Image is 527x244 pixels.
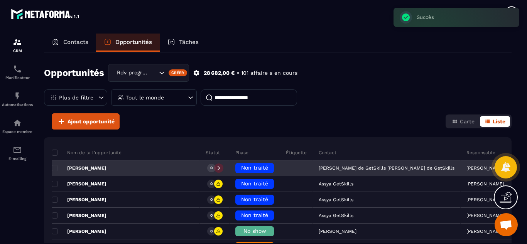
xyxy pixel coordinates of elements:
[63,39,88,45] p: Contacts
[210,197,213,202] p: 0
[243,228,266,234] span: No show
[44,65,104,81] h2: Opportunités
[13,64,22,74] img: scheduler
[2,86,33,113] a: automationsautomationsAutomatisations
[319,150,336,156] p: Contact
[13,118,22,128] img: automations
[210,165,213,171] p: 0
[493,118,505,125] span: Liste
[2,32,33,59] a: formationformationCRM
[241,212,268,218] span: Non traité
[495,213,518,236] div: Ouvrir le chat
[160,34,206,52] a: Tâches
[466,229,504,234] p: [PERSON_NAME]
[466,150,495,156] p: Responsable
[286,150,307,156] p: Étiquette
[460,118,475,125] span: Carte
[13,145,22,155] img: email
[2,103,33,107] p: Automatisations
[210,213,213,218] p: 0
[52,181,106,187] p: [PERSON_NAME]
[2,140,33,167] a: emailemailE-mailing
[2,76,33,80] p: Planificateur
[179,39,199,45] p: Tâches
[115,39,152,45] p: Opportunités
[466,197,504,202] p: [PERSON_NAME]
[44,34,96,52] a: Contacts
[241,69,297,77] p: 101 affaire s en cours
[108,64,189,82] div: Search for option
[59,95,93,100] p: Plus de filtre
[13,91,22,101] img: automations
[241,180,268,187] span: Non traité
[466,181,504,187] p: [PERSON_NAME]
[480,116,510,127] button: Liste
[115,69,149,77] span: Rdv programmé
[169,69,187,76] div: Créer
[96,34,160,52] a: Opportunités
[126,95,164,100] p: Tout le monde
[210,181,213,187] p: 0
[52,212,106,219] p: [PERSON_NAME]
[241,165,268,171] span: Non traité
[206,150,220,156] p: Statut
[52,150,122,156] p: Nom de la l'opportunité
[149,69,157,77] input: Search for option
[2,156,33,161] p: E-mailing
[52,165,106,171] p: [PERSON_NAME]
[2,130,33,134] p: Espace membre
[237,69,239,77] p: •
[466,165,504,171] p: [PERSON_NAME]
[2,59,33,86] a: schedulerschedulerPlanificateur
[447,116,479,127] button: Carte
[52,113,120,130] button: Ajout opportunité
[52,197,106,203] p: [PERSON_NAME]
[68,118,115,125] span: Ajout opportunité
[210,229,213,234] p: 0
[235,150,248,156] p: Phase
[13,37,22,47] img: formation
[2,113,33,140] a: automationsautomationsEspace membre
[204,69,235,77] p: 28 682,00 €
[241,196,268,202] span: Non traité
[2,49,33,53] p: CRM
[466,213,504,218] p: [PERSON_NAME]
[52,228,106,234] p: [PERSON_NAME]
[11,7,80,21] img: logo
